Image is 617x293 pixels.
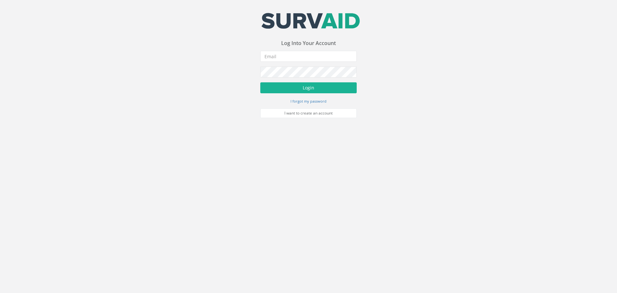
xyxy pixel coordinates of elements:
button: Login [260,82,357,93]
small: I forgot my password [291,99,326,104]
a: I want to create an account [260,108,357,118]
input: Email [260,51,357,62]
h3: Log Into Your Account [260,41,357,46]
a: I forgot my password [291,98,326,104]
